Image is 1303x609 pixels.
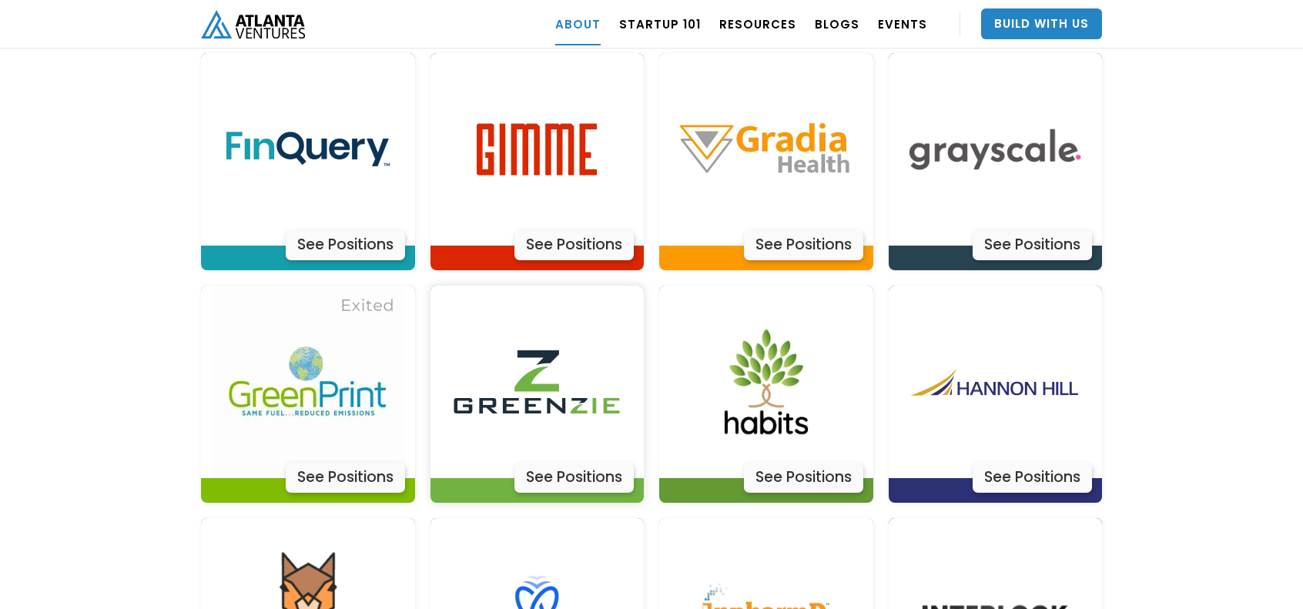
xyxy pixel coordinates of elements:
a: Build With Us [981,8,1102,39]
img: Actively Learn [440,286,633,478]
div: See Positions [514,462,634,493]
a: BLOGS [815,2,859,45]
img: Actively Learn [212,286,404,478]
a: Actively LearnSee Positions [659,53,873,270]
a: Actively LearnSee Positions [659,286,873,503]
a: Actively LearnSee Positions [201,286,415,503]
div: See Positions [286,229,405,260]
a: Startup 101 [619,2,701,45]
img: Actively Learn [440,53,633,246]
a: Actively LearnSee Positions [889,53,1103,270]
a: Actively LearnSee Positions [889,286,1103,503]
img: Actively Learn [670,286,863,478]
img: Actively Learn [670,53,863,246]
div: See Positions [744,462,863,493]
a: EVENTS [878,2,927,45]
div: See Positions [973,229,1092,260]
div: See Positions [973,462,1092,493]
div: See Positions [514,229,634,260]
a: Actively LearnSee Positions [201,53,415,270]
img: Actively Learn [212,53,404,246]
a: Actively LearnSee Positions [430,286,645,503]
div: See Positions [744,229,863,260]
div: See Positions [286,462,405,493]
a: ABOUT [555,2,601,45]
a: Actively LearnSee Positions [430,53,645,270]
img: Actively Learn [899,53,1091,246]
a: RESOURCES [719,2,796,45]
img: Actively Learn [899,286,1091,478]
